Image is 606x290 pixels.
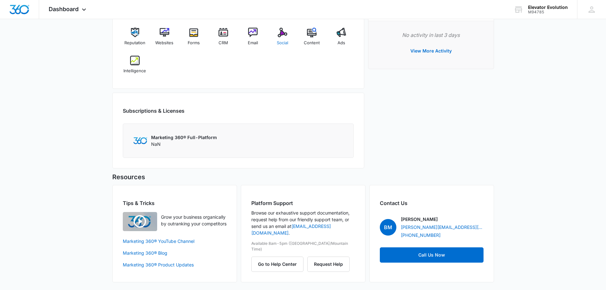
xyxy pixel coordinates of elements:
[123,107,185,115] h2: Subscriptions & Licenses
[270,28,295,51] a: Social
[307,257,350,272] button: Request Help
[151,134,217,141] p: Marketing 360® Full-Platform
[338,40,345,46] span: Ads
[211,28,236,51] a: CRM
[219,40,228,46] span: CRM
[188,40,200,46] span: Forms
[307,261,350,267] a: Request Help
[123,212,157,231] img: Quick Overview Video
[248,40,258,46] span: Email
[182,28,206,51] a: Forms
[123,28,147,51] a: Reputation
[49,6,79,12] span: Dashboard
[380,219,396,236] span: BM
[379,31,484,39] p: No activity in last 3 days
[112,172,494,182] h5: Resources
[161,214,226,227] p: Grow your business organically by outranking your competitors
[123,261,226,268] a: Marketing 360® Product Updates
[123,238,226,244] a: Marketing 360® YouTube Channel
[123,56,147,79] a: Intelligence
[528,5,568,10] div: account name
[155,40,173,46] span: Websites
[251,261,307,267] a: Go to Help Center
[133,137,147,144] img: Marketing 360 Logo
[123,199,226,207] h2: Tips & Tricks
[251,209,355,236] p: Browse our exhaustive support documentation, request help from our friendly support team, or send...
[123,250,226,256] a: Marketing 360® Blog
[152,28,177,51] a: Websites
[241,28,265,51] a: Email
[380,247,484,263] a: Call Us Now
[251,199,355,207] h2: Platform Support
[300,28,324,51] a: Content
[251,241,355,252] p: Available 8am-5pm ([GEOGRAPHIC_DATA]/Mountain Time)
[401,232,441,238] a: [PHONE_NUMBER]
[277,40,288,46] span: Social
[404,43,458,59] button: View More Activity
[329,28,354,51] a: Ads
[401,224,484,230] a: [PERSON_NAME][EMAIL_ADDRESS][PERSON_NAME][DOMAIN_NAME]
[123,68,146,74] span: Intelligence
[151,134,217,147] div: NaN
[124,40,145,46] span: Reputation
[380,199,484,207] h2: Contact Us
[304,40,320,46] span: Content
[528,10,568,14] div: account id
[251,257,303,272] button: Go to Help Center
[401,216,438,223] p: [PERSON_NAME]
